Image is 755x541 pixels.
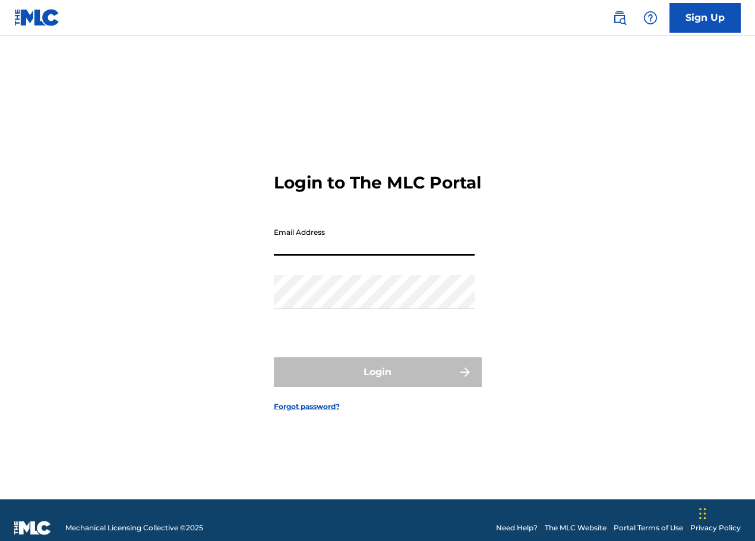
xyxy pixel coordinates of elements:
a: Public Search [608,6,631,30]
img: MLC Logo [14,9,60,26]
a: Portal Terms of Use [614,523,683,533]
iframe: Chat Widget [696,484,755,541]
a: Sign Up [669,3,741,33]
span: Mechanical Licensing Collective © 2025 [65,523,203,533]
img: search [612,11,627,25]
div: Help [639,6,662,30]
a: The MLC Website [545,523,606,533]
div: Drag [699,496,706,531]
a: Need Help? [496,523,538,533]
a: Forgot password? [274,401,340,412]
img: help [643,11,658,25]
h3: Login to The MLC Portal [274,172,481,193]
a: Privacy Policy [690,523,741,533]
img: logo [14,521,51,535]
